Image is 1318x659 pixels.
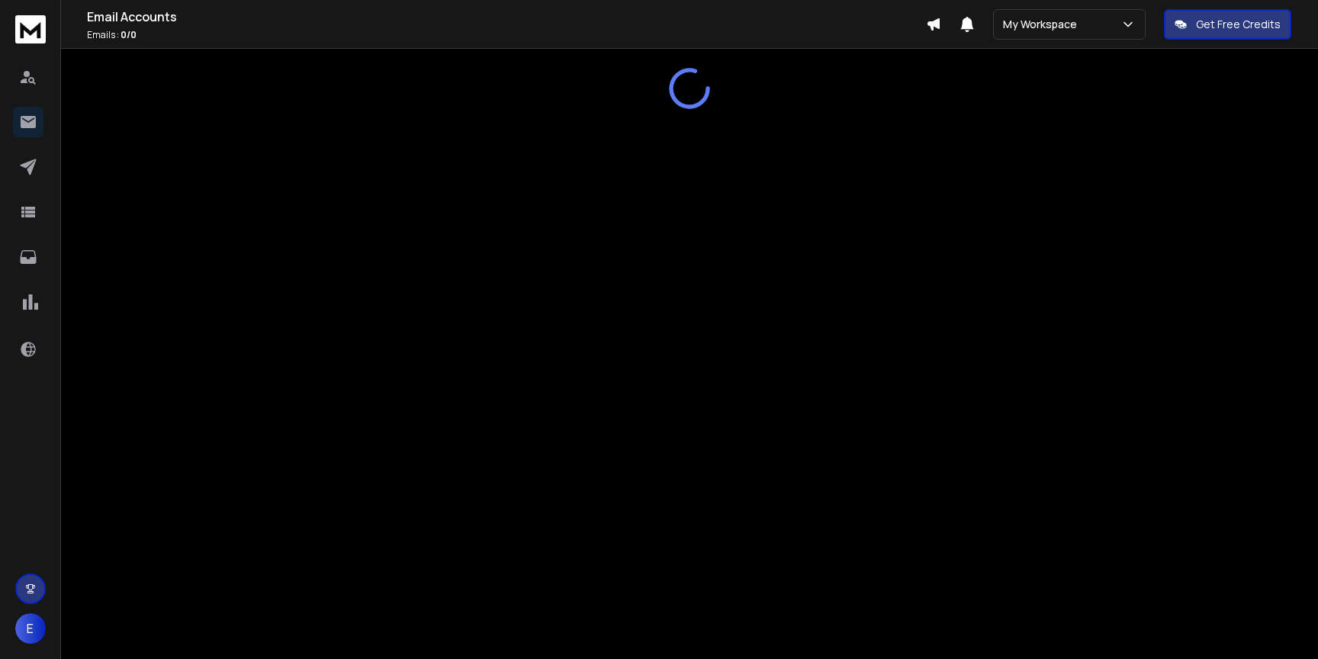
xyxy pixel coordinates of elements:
p: Emails : [87,29,926,41]
img: logo [15,15,46,43]
p: My Workspace [1003,17,1083,32]
button: Get Free Credits [1164,9,1291,40]
span: 0 / 0 [121,28,137,41]
button: E [15,613,46,644]
p: Get Free Credits [1196,17,1281,32]
h1: Email Accounts [87,8,926,26]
